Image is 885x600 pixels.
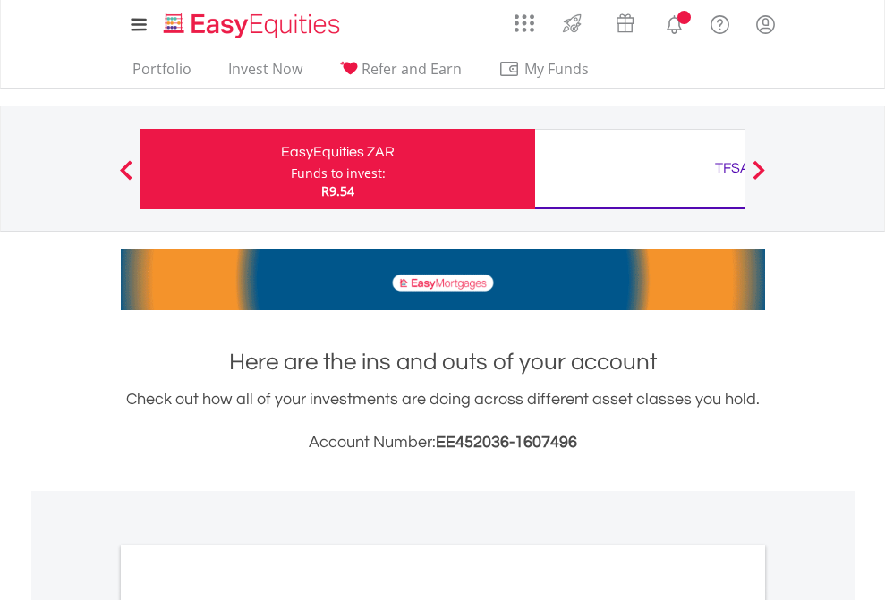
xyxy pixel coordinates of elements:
[557,9,587,38] img: thrive-v2.svg
[221,60,310,88] a: Invest Now
[121,430,765,455] h3: Account Number:
[160,11,347,40] img: EasyEquities_Logo.png
[121,346,765,378] h1: Here are the ins and outs of your account
[498,57,616,80] span: My Funds
[121,249,765,310] img: EasyMortage Promotion Banner
[610,9,640,38] img: vouchers-v2.svg
[651,4,697,40] a: Notifications
[108,169,144,187] button: Previous
[321,182,354,199] span: R9.54
[515,13,534,33] img: grid-menu-icon.svg
[151,139,524,165] div: EasyEquities ZAR
[599,4,651,38] a: Vouchers
[291,165,386,182] div: Funds to invest:
[741,169,777,187] button: Next
[121,387,765,455] div: Check out how all of your investments are doing across different asset classes you hold.
[743,4,788,44] a: My Profile
[436,434,577,451] span: EE452036-1607496
[157,4,347,40] a: Home page
[332,60,469,88] a: Refer and Earn
[503,4,546,33] a: AppsGrid
[697,4,743,40] a: FAQ's and Support
[125,60,199,88] a: Portfolio
[362,59,462,79] span: Refer and Earn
